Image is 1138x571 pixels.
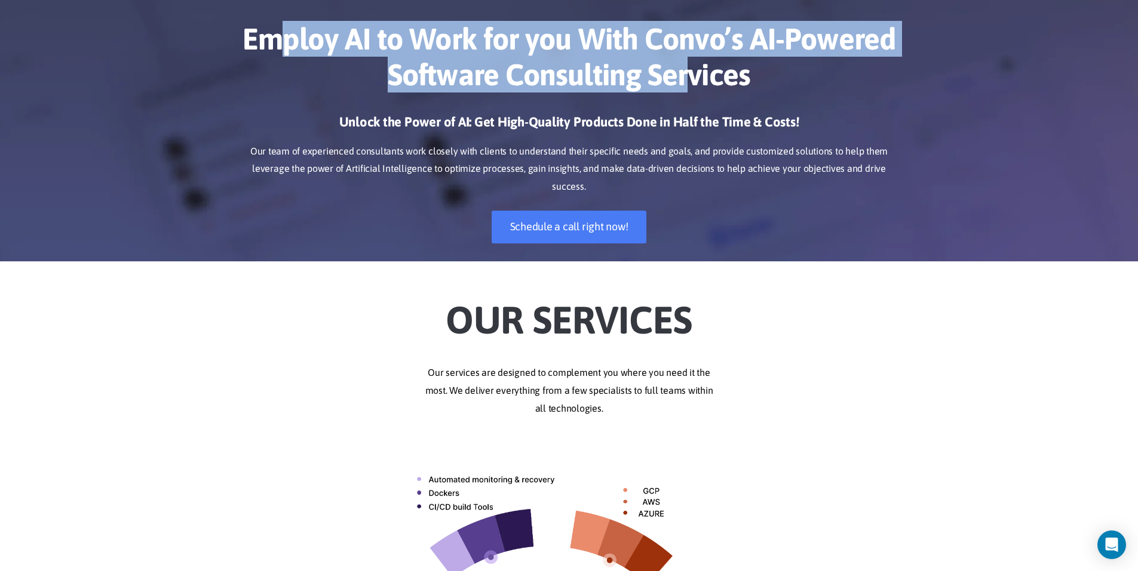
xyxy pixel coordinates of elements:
p: Our services are designed to complement you where you need it the most. We deliver everything fro... [238,364,901,418]
h2: Our Services [238,279,901,346]
p: Our team of experienced consultants work closely with clients to understand their specific needs ... [238,143,901,196]
div: Open Intercom Messenger [1097,530,1126,559]
h1: Employ AI to Work for you With Convo’s AI-Powered Software Consulting Services [238,21,901,101]
h3: Unlock the Power of AI: Get High-Quality Products Done in Half the Time & Costs! [238,113,901,140]
a: Schedule a call right now! [492,211,647,243]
